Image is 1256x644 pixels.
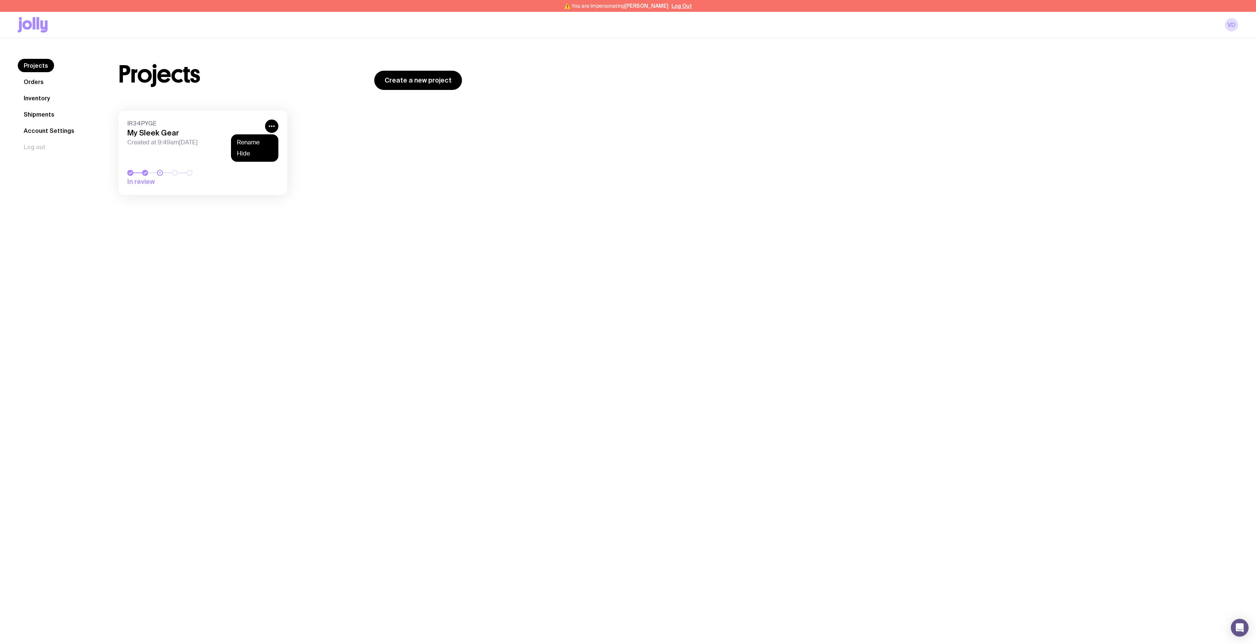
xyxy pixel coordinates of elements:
a: Shipments [18,108,60,121]
button: Log Out [671,3,692,9]
span: In review [127,177,231,186]
a: Projects [18,59,54,72]
span: Created at 9:49am[DATE] [127,139,261,146]
a: Inventory [18,91,56,105]
span: ⚠️ You are impersonating [564,3,669,9]
a: Orders [18,75,50,88]
button: Hide [237,150,272,157]
a: Account Settings [18,124,80,137]
button: Rename [237,139,272,146]
button: Log out [18,140,51,154]
h1: Projects [118,63,200,86]
h3: My Sleek Gear [127,128,261,137]
span: IR34PYGE [127,120,261,127]
a: VD [1225,18,1238,31]
span: [PERSON_NAME] [624,3,669,9]
div: Open Intercom Messenger [1231,619,1249,637]
a: IR34PYGEMy Sleek GearCreated at 9:49am[DATE]In review [118,111,287,195]
a: Create a new project [374,71,462,90]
